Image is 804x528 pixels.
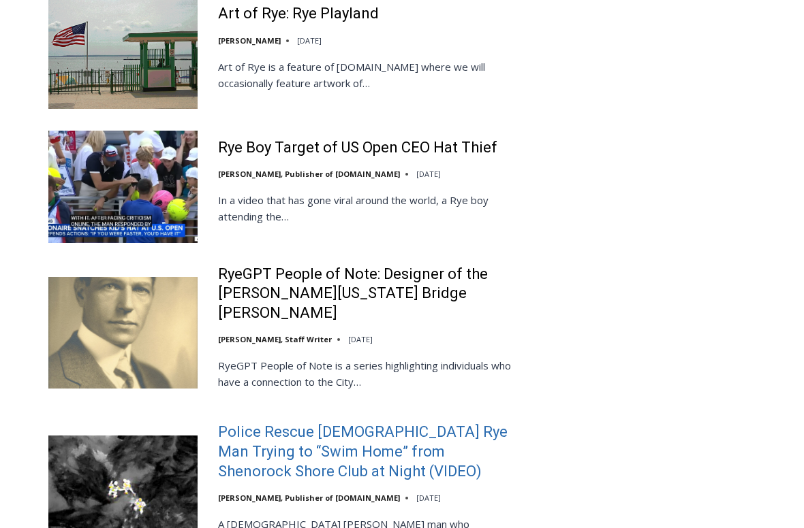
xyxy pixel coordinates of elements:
div: "The first chef I interviewed talked about coming to [GEOGRAPHIC_DATA] from [GEOGRAPHIC_DATA] in ... [344,1,644,132]
span: Open Tues. - Sun. [PHONE_NUMBER] [4,140,134,192]
a: RyeGPT People of Note: Designer of the [PERSON_NAME][US_STATE] Bridge [PERSON_NAME] [218,265,517,324]
a: Intern @ [DOMAIN_NAME] [328,132,660,169]
a: Rye Boy Target of US Open CEO Hat Thief [218,139,497,159]
a: [PERSON_NAME], Publisher of [DOMAIN_NAME] [218,493,400,504]
a: [PERSON_NAME] [218,36,281,46]
a: Art of Rye: Rye Playland [218,5,379,24]
img: Rye Boy Target of US Open CEO Hat Thief [48,131,198,243]
a: Police Rescue [DEMOGRAPHIC_DATA] Rye Man Trying to “Swim Home” from Shenorock Shore Club at Night... [218,423,517,482]
time: [DATE] [416,169,441,180]
div: "clearly one of the favorites in the [GEOGRAPHIC_DATA] neighborhood" [140,85,200,163]
a: Open Tues. - Sun. [PHONE_NUMBER] [1,137,137,169]
time: [DATE] [416,493,441,504]
p: RyeGPT People of Note is a series highlighting individuals who have a connection to the City… [218,358,517,391]
p: In a video that has gone viral around the world, a Rye boy attending the… [218,193,517,225]
p: Art of Rye is a feature of [DOMAIN_NAME] where we will occasionally feature artwork of… [218,59,517,92]
time: [DATE] [297,36,322,46]
time: [DATE] [348,335,373,345]
a: [PERSON_NAME], Publisher of [DOMAIN_NAME] [218,169,400,180]
a: [PERSON_NAME], Staff Writer [218,335,332,345]
span: Intern @ [DOMAIN_NAME] [356,135,632,166]
img: RyeGPT People of Note: Designer of the George Washington Bridge Othmar Ammann [48,278,198,389]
